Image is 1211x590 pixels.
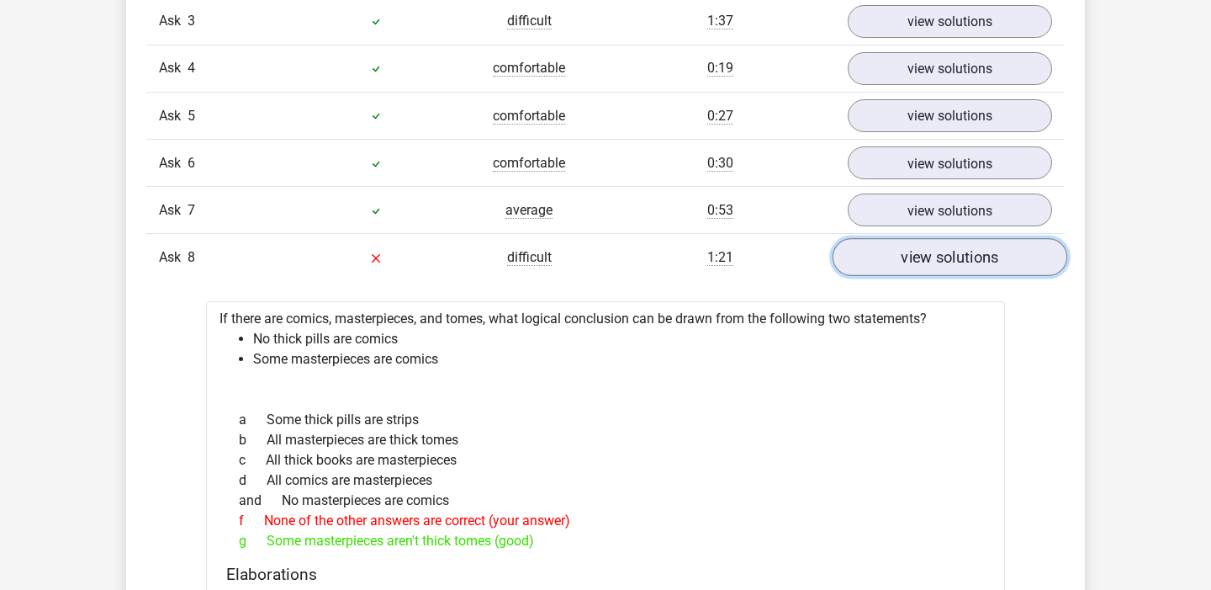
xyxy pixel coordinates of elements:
font: a [239,412,246,428]
font: difficult [507,13,552,29]
font: 7 [188,202,195,218]
font: Ask [159,202,181,218]
a: view solutions [848,99,1052,132]
font: 0:30 [707,155,733,171]
font: comfortable [493,108,565,124]
font: view solutions [907,202,992,218]
a: view solutions [848,194,1052,226]
font: Ask [159,249,181,265]
font: 4 [188,60,195,76]
font: Some masterpieces aren't thick tomes (good) [267,533,534,549]
font: 0:19 [707,60,733,76]
font: All thick books are masterpieces [266,452,457,468]
font: f [239,513,244,529]
font: view solutions [907,155,992,171]
font: No masterpieces are comics [282,492,449,508]
font: Some thick pills are strips [267,412,419,428]
font: Some masterpieces are comics [253,351,438,367]
font: Ask [159,108,181,124]
font: view solutions [907,13,992,29]
font: Ask [159,60,181,76]
font: All masterpieces are thick tomes [267,432,458,448]
font: difficult [507,249,552,265]
font: Ask [159,13,181,29]
a: view solutions [833,239,1067,277]
font: g [239,533,246,549]
font: 0:53 [707,202,733,218]
font: view solutions [901,248,998,267]
font: 1:21 [707,249,733,265]
font: and [239,492,262,508]
font: None of the other answers are correct (your answer) [264,513,570,529]
font: c [239,452,246,468]
font: 5 [188,108,195,124]
font: No thick pills are comics [253,331,398,347]
font: If there are comics, masterpieces, and tomes, what logical conclusion can be drawn from the follo... [219,311,927,327]
a: view solutions [848,5,1052,38]
font: average [505,202,553,218]
font: Elaborations [226,565,317,584]
font: view solutions [907,108,992,124]
font: All comics are masterpieces [267,472,432,488]
font: comfortable [493,155,565,171]
font: 0:27 [707,108,733,124]
font: 8 [188,249,195,265]
font: d [239,472,246,488]
font: 1:37 [707,13,733,29]
font: Ask [159,155,181,171]
font: 3 [188,13,195,29]
a: view solutions [848,52,1052,85]
font: comfortable [493,60,565,76]
font: view solutions [907,61,992,77]
font: 6 [188,155,195,171]
font: b [239,432,246,448]
a: view solutions [848,146,1052,179]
